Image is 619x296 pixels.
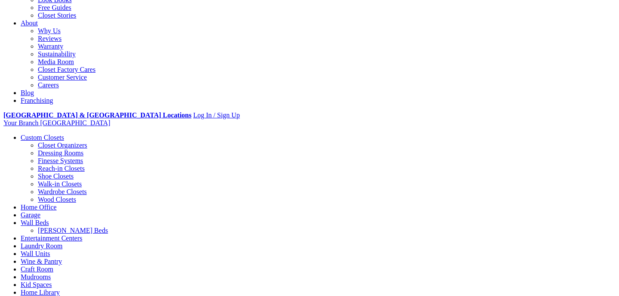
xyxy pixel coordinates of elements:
[21,211,40,219] a: Garage
[21,97,53,104] a: Franchising
[3,119,38,126] span: Your Branch
[21,265,53,273] a: Craft Room
[38,173,74,180] a: Shoe Closets
[38,58,74,65] a: Media Room
[21,134,64,141] a: Custom Closets
[193,111,239,119] a: Log In / Sign Up
[21,203,57,211] a: Home Office
[38,66,95,73] a: Closet Factory Cares
[38,35,61,42] a: Reviews
[21,19,38,27] a: About
[38,180,82,188] a: Walk-in Closets
[21,234,83,242] a: Entertainment Centers
[3,119,110,126] a: Your Branch [GEOGRAPHIC_DATA]
[38,142,87,149] a: Closet Organizers
[21,89,34,96] a: Blog
[38,12,76,19] a: Closet Stories
[38,227,108,234] a: [PERSON_NAME] Beds
[38,74,87,81] a: Customer Service
[21,219,49,226] a: Wall Beds
[38,27,61,34] a: Why Us
[21,250,50,257] a: Wall Units
[21,289,60,296] a: Home Library
[40,119,110,126] span: [GEOGRAPHIC_DATA]
[3,111,191,119] a: [GEOGRAPHIC_DATA] & [GEOGRAPHIC_DATA] Locations
[38,4,71,11] a: Free Guides
[38,165,85,172] a: Reach-in Closets
[38,149,83,157] a: Dressing Rooms
[38,81,59,89] a: Careers
[21,258,62,265] a: Wine & Pantry
[38,188,87,195] a: Wardrobe Closets
[21,281,52,288] a: Kid Spaces
[38,50,76,58] a: Sustainability
[38,157,83,164] a: Finesse Systems
[21,242,62,250] a: Laundry Room
[38,43,63,50] a: Warranty
[38,196,76,203] a: Wood Closets
[21,273,51,281] a: Mudrooms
